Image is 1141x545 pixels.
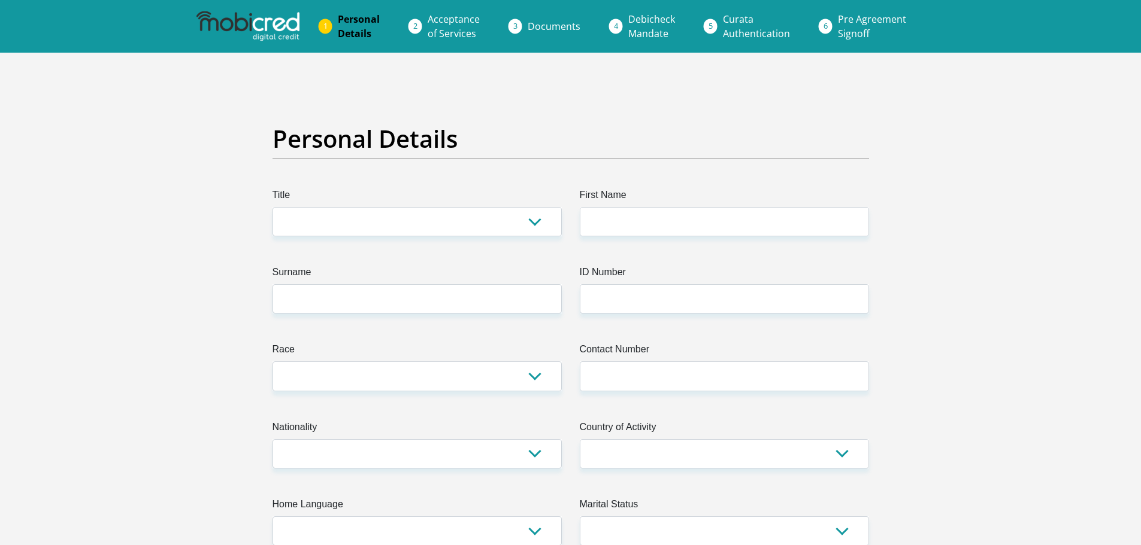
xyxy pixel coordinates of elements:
label: Surname [273,265,562,284]
label: Nationality [273,420,562,439]
label: Title [273,188,562,207]
input: Surname [273,284,562,313]
label: Race [273,342,562,361]
h2: Personal Details [273,124,869,153]
span: Acceptance of Services [428,13,480,40]
label: ID Number [580,265,869,284]
input: ID Number [580,284,869,313]
a: Acceptanceof Services [418,7,489,45]
a: DebicheckMandate [619,7,685,45]
label: Marital Status [580,497,869,516]
input: First Name [580,207,869,236]
span: Debicheck Mandate [628,13,675,40]
img: mobicred logo [196,11,299,41]
span: Personal Details [338,13,380,40]
input: Contact Number [580,361,869,391]
span: Pre Agreement Signoff [838,13,906,40]
span: Curata Authentication [723,13,790,40]
a: Pre AgreementSignoff [828,7,916,45]
a: PersonalDetails [328,7,389,45]
label: Contact Number [580,342,869,361]
a: CurataAuthentication [713,7,800,45]
a: Documents [518,14,590,38]
label: First Name [580,188,869,207]
label: Home Language [273,497,562,516]
label: Country of Activity [580,420,869,439]
span: Documents [528,20,580,33]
